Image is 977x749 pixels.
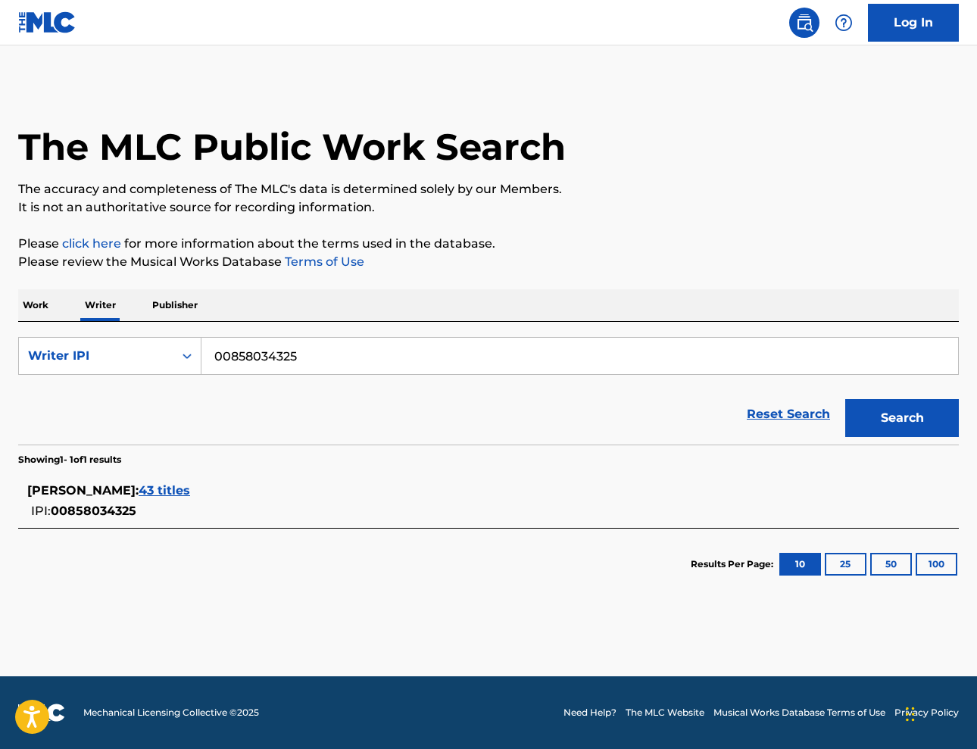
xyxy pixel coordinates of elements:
a: Reset Search [739,398,838,431]
p: Please review the Musical Works Database [18,253,959,271]
div: Help [829,8,859,38]
img: MLC Logo [18,11,76,33]
span: Mechanical Licensing Collective © 2025 [83,706,259,719]
a: Terms of Use [282,254,364,269]
p: It is not an authoritative source for recording information. [18,198,959,217]
span: 00858034325 [51,504,136,518]
p: Writer [80,289,120,321]
p: Results Per Page: [691,557,777,571]
img: help [835,14,853,32]
span: 43 titles [139,483,190,498]
a: click here [62,236,121,251]
button: 100 [916,553,957,576]
p: Please for more information about the terms used in the database. [18,235,959,253]
iframe: Chat Widget [901,676,977,749]
a: Log In [868,4,959,42]
a: Musical Works Database Terms of Use [713,706,885,719]
form: Search Form [18,337,959,445]
a: Privacy Policy [894,706,959,719]
a: Public Search [789,8,819,38]
a: Need Help? [563,706,616,719]
button: 50 [870,553,912,576]
span: [PERSON_NAME] : [27,483,139,498]
img: search [795,14,813,32]
div: Writer IPI [28,347,164,365]
p: Showing 1 - 1 of 1 results [18,453,121,467]
a: The MLC Website [626,706,704,719]
img: logo [18,704,65,722]
button: 10 [779,553,821,576]
p: The accuracy and completeness of The MLC's data is determined solely by our Members. [18,180,959,198]
div: Glisser [906,691,915,737]
button: Search [845,399,959,437]
p: Publisher [148,289,202,321]
button: 25 [825,553,866,576]
div: Widget de chat [901,676,977,749]
h1: The MLC Public Work Search [18,124,566,170]
span: IPI: [31,504,51,518]
p: Work [18,289,53,321]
